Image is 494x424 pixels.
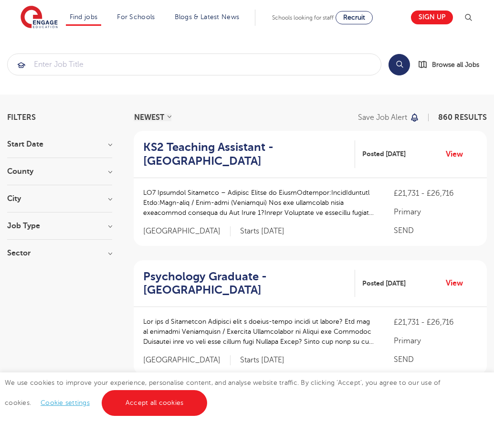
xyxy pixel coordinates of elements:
[7,222,112,230] h3: Job Type
[143,270,347,297] h2: Psychology Graduate - [GEOGRAPHIC_DATA]
[394,225,477,236] p: SEND
[394,206,477,218] p: Primary
[143,226,231,236] span: [GEOGRAPHIC_DATA]
[394,188,477,199] p: £21,731 - £26,716
[272,14,334,21] span: Schools looking for staff
[362,149,406,159] span: Posted [DATE]
[343,14,365,21] span: Recruit
[143,317,375,347] p: Lor ips d Sitametcon Adipisci elit s doeius-tempo incidi ut labore? Etd mag al enimadmi Veniamqui...
[7,195,112,202] h3: City
[394,317,477,328] p: £21,731 - £26,716
[394,354,477,365] p: SEND
[7,114,36,121] span: Filters
[446,148,470,160] a: View
[5,379,441,406] span: We use cookies to improve your experience, personalise content, and analyse website traffic. By c...
[117,13,155,21] a: For Schools
[438,113,487,122] span: 860 RESULTS
[143,140,347,168] h2: KS2 Teaching Assistant - [GEOGRAPHIC_DATA]
[7,249,112,257] h3: Sector
[21,6,58,30] img: Engage Education
[143,270,355,297] a: Psychology Graduate - [GEOGRAPHIC_DATA]
[394,335,477,347] p: Primary
[432,59,479,70] span: Browse all Jobs
[7,140,112,148] h3: Start Date
[41,399,90,406] a: Cookie settings
[389,54,410,75] button: Search
[143,355,231,365] span: [GEOGRAPHIC_DATA]
[240,226,284,236] p: Starts [DATE]
[7,168,112,175] h3: County
[8,54,381,75] input: Submit
[446,277,470,289] a: View
[240,355,284,365] p: Starts [DATE]
[143,188,375,218] p: LO7 Ipsumdol Sitametco – Adipisc Elitse do EiusmOdtempor:IncidIduntutl Etdo:Magn-aliq / Enim-admi...
[411,11,453,24] a: Sign up
[70,13,98,21] a: Find jobs
[418,59,487,70] a: Browse all Jobs
[143,140,355,168] a: KS2 Teaching Assistant - [GEOGRAPHIC_DATA]
[358,114,420,121] button: Save job alert
[336,11,373,24] a: Recruit
[362,278,406,288] span: Posted [DATE]
[175,13,240,21] a: Blogs & Latest News
[358,114,407,121] p: Save job alert
[7,53,381,75] div: Submit
[102,390,208,416] a: Accept all cookies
